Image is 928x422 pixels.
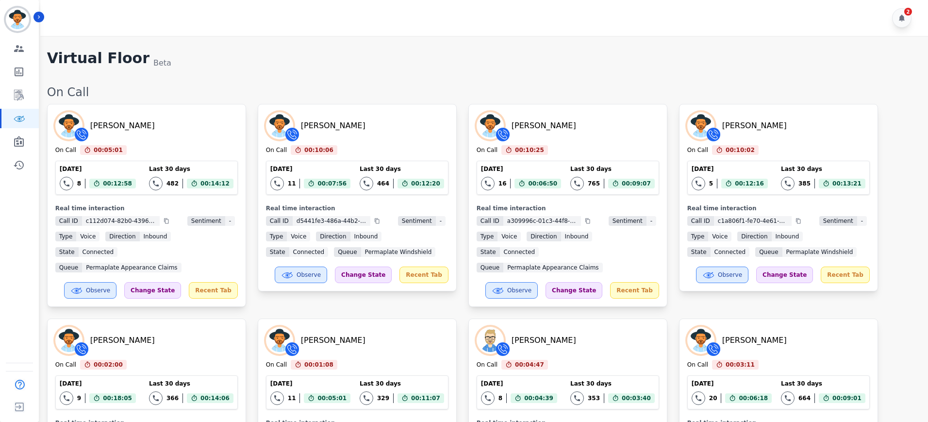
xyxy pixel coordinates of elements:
[266,112,293,139] img: Avatar
[772,232,803,241] span: inbound
[498,394,502,402] div: 8
[200,393,230,403] span: 00:14:06
[149,165,233,173] div: Last 30 days
[317,179,347,188] span: 00:07:56
[301,120,365,132] div: [PERSON_NAME]
[436,216,446,226] span: -
[166,180,179,187] div: 482
[166,394,179,402] div: 366
[546,282,602,299] div: Change State
[266,327,293,354] img: Avatar
[709,394,717,402] div: 20
[485,282,538,299] button: Observe
[266,361,287,370] div: On Call
[524,393,553,403] span: 00:04:39
[477,204,659,212] div: Real time interaction
[360,380,444,388] div: Last 30 days
[687,112,714,139] img: Avatar
[266,204,448,212] div: Real time interaction
[149,380,233,388] div: Last 30 days
[609,216,646,226] span: Sentiment
[718,271,742,279] span: Observe
[140,232,171,241] span: inbound
[726,145,755,155] span: 00:10:02
[82,216,160,226] span: c112d074-82b0-4396-b6b3-ab5004055e72
[832,179,862,188] span: 00:13:21
[297,271,321,279] span: Observe
[105,232,139,241] span: Direction
[481,380,557,388] div: [DATE]
[737,232,771,241] span: Direction
[270,380,350,388] div: [DATE]
[528,179,557,188] span: 00:06:50
[477,361,497,370] div: On Call
[60,165,136,173] div: [DATE]
[398,216,436,226] span: Sentiment
[687,146,708,155] div: On Call
[316,232,350,241] span: Direction
[335,267,392,283] div: Change State
[361,247,436,257] span: Permaplate Windshield
[477,232,498,241] span: Type
[266,216,293,226] span: Call ID
[687,247,711,257] span: State
[360,165,444,173] div: Last 30 days
[288,394,296,402] div: 11
[77,394,81,402] div: 9
[103,393,132,403] span: 00:18:05
[503,263,602,272] span: Permaplate Appearance Claims
[55,216,82,226] span: Call ID
[76,232,99,241] span: voice
[857,216,867,226] span: -
[293,216,370,226] span: d5441fe3-486a-44b2-99ae-be12c22cb685
[739,393,768,403] span: 00:06:18
[334,247,361,257] span: Queue
[498,180,507,187] div: 16
[94,145,123,155] span: 00:05:01
[477,112,504,139] img: Avatar
[722,120,787,132] div: [PERSON_NAME]
[266,247,289,257] span: State
[735,179,764,188] span: 00:12:16
[55,146,76,155] div: On Call
[350,232,382,241] span: inbound
[477,263,503,272] span: Queue
[79,247,118,257] span: connected
[756,267,813,283] div: Change State
[55,232,77,241] span: Type
[904,8,912,16] div: 2
[687,361,708,370] div: On Call
[515,145,544,155] span: 00:10:25
[287,232,310,241] span: voice
[64,282,116,299] button: Observe
[503,216,581,226] span: a309996c-01c3-44f8-8126-25844c62b8d1
[55,263,82,272] span: Queue
[708,232,731,241] span: voice
[687,232,709,241] span: Type
[86,287,110,294] span: Observe
[200,179,230,188] span: 00:14:12
[124,282,181,299] div: Change State
[819,216,857,226] span: Sentiment
[94,360,123,370] span: 00:02:00
[153,57,171,69] div: Beta
[722,335,787,346] div: [PERSON_NAME]
[561,232,593,241] span: inbound
[781,380,865,388] div: Last 30 days
[570,165,655,173] div: Last 30 days
[55,327,83,354] img: Avatar
[726,360,755,370] span: 00:03:11
[187,216,225,226] span: Sentiment
[275,267,327,283] button: Observe
[477,327,504,354] img: Avatar
[304,360,333,370] span: 00:01:08
[692,380,772,388] div: [DATE]
[798,394,811,402] div: 664
[696,267,748,283] button: Observe
[225,216,235,226] span: -
[821,267,869,283] div: Recent Tab
[304,145,333,155] span: 00:10:06
[77,180,81,187] div: 8
[103,179,132,188] span: 00:12:58
[189,282,237,299] div: Recent Tab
